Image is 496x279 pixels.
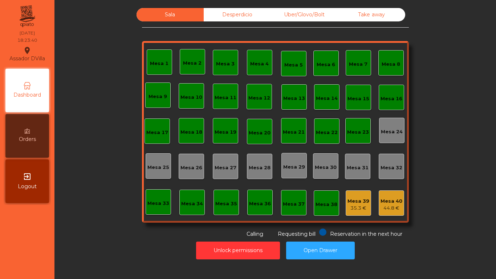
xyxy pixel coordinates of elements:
[180,94,202,101] div: Mesa 10
[316,129,338,136] div: Mesa 22
[149,93,167,100] div: Mesa 9
[183,60,202,67] div: Mesa 2
[18,183,37,190] span: Logout
[13,91,41,99] span: Dashboard
[249,164,271,171] div: Mesa 28
[215,129,236,136] div: Mesa 19
[284,61,303,69] div: Mesa 5
[381,164,402,171] div: Mesa 32
[249,129,271,137] div: Mesa 20
[317,61,335,68] div: Mesa 6
[347,95,369,102] div: Mesa 15
[330,231,402,237] span: Reservation in the next hour
[381,128,403,136] div: Mesa 24
[215,94,236,101] div: Mesa 11
[347,129,369,136] div: Mesa 23
[247,231,263,237] span: Calling
[286,242,355,259] button: Open Drawer
[19,136,36,143] span: Orders
[381,198,402,205] div: Mesa 40
[283,201,305,208] div: Mesa 37
[146,129,168,136] div: Mesa 17
[137,8,204,21] div: Sala
[248,94,270,102] div: Mesa 12
[17,37,37,44] div: 18:23:40
[338,8,405,21] div: Take away
[147,164,169,171] div: Mesa 25
[215,200,237,207] div: Mesa 35
[316,95,338,102] div: Mesa 14
[249,200,271,207] div: Mesa 36
[349,61,367,68] div: Mesa 7
[347,205,369,212] div: 35.3 €
[316,201,337,208] div: Mesa 38
[181,200,203,207] div: Mesa 34
[381,95,402,102] div: Mesa 16
[216,60,235,68] div: Mesa 3
[347,198,369,205] div: Mesa 39
[278,231,316,237] span: Requesting bill
[271,8,338,21] div: Uber/Glovo/Bolt
[196,242,280,259] button: Unlock permissions
[381,205,402,212] div: 44.8 €
[204,8,271,21] div: Desperdicio
[147,200,169,207] div: Mesa 33
[315,164,337,171] div: Mesa 30
[150,60,168,67] div: Mesa 1
[23,46,32,55] i: location_on
[250,60,269,68] div: Mesa 4
[9,45,45,63] div: Assador DVilla
[382,61,400,68] div: Mesa 8
[180,164,202,171] div: Mesa 26
[20,30,35,36] div: [DATE]
[18,4,36,29] img: qpiato
[23,172,32,181] i: exit_to_app
[283,163,305,171] div: Mesa 29
[215,164,236,171] div: Mesa 27
[283,129,305,136] div: Mesa 21
[180,129,202,136] div: Mesa 18
[347,164,369,171] div: Mesa 31
[283,95,305,102] div: Mesa 13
